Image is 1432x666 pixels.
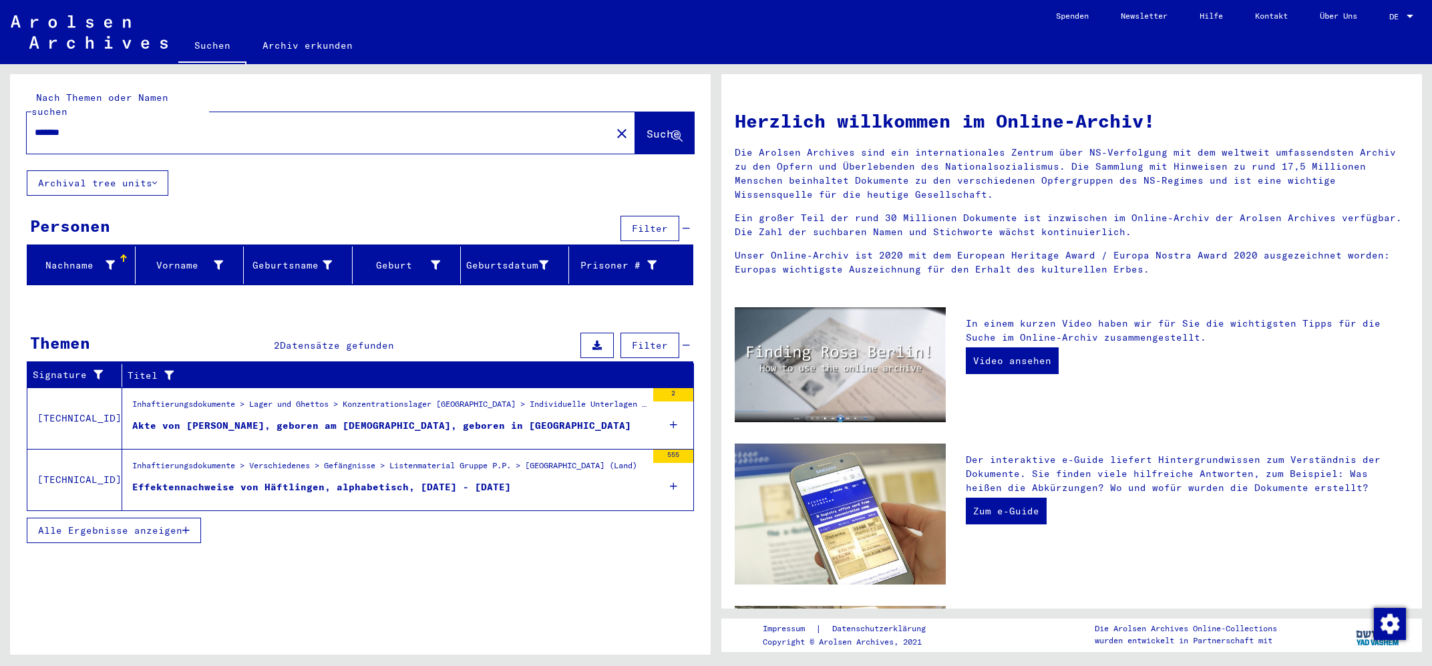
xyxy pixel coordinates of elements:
img: eguide.jpg [735,444,946,585]
a: Suchen [178,29,246,64]
div: 2 [653,388,693,401]
button: Clear [608,120,635,146]
div: Titel [128,365,677,386]
p: Unser Online-Archiv ist 2020 mit dem European Heritage Award / Europa Nostra Award 2020 ausgezeic... [735,248,1409,277]
div: Nachname [33,259,115,273]
span: Suche [647,127,680,140]
span: Datensätze gefunden [280,339,394,351]
div: Geburtsdatum [466,255,568,276]
mat-header-cell: Vorname [136,246,244,284]
div: Themen [30,331,90,355]
div: Prisoner # [574,259,657,273]
span: Filter [632,339,668,351]
mat-header-cell: Geburt‏ [353,246,461,284]
div: Akte von [PERSON_NAME], geboren am [DEMOGRAPHIC_DATA], geboren in [GEOGRAPHIC_DATA] [132,419,631,433]
a: Datenschutzerklärung [822,622,942,636]
div: Personen [30,214,110,238]
div: Geburtsname [249,259,331,273]
div: Geburt‏ [358,255,460,276]
button: Suche [635,112,694,154]
p: Die Arolsen Archives sind ein internationales Zentrum über NS-Verfolgung mit dem weltweit umfasse... [735,146,1409,202]
div: Geburtsdatum [466,259,548,273]
img: video.jpg [735,307,946,422]
button: Filter [620,333,679,358]
img: Zustimmung ändern [1374,608,1406,640]
div: Geburtsname [249,255,351,276]
div: Zustimmung ändern [1373,607,1405,639]
div: Prisoner # [574,255,677,276]
div: Inhaftierungsdokumente > Verschiedenes > Gefängnisse > Listenmaterial Gruppe P.P. > [GEOGRAPHIC_D... [132,460,637,478]
div: Signature [33,368,105,382]
span: Filter [632,222,668,234]
div: Vorname [141,259,223,273]
div: | [763,622,942,636]
div: Signature [33,365,122,386]
button: Archival tree units [27,170,168,196]
a: Zum e-Guide [966,498,1047,524]
a: Video ansehen [966,347,1059,374]
div: Titel [128,369,661,383]
h1: Herzlich willkommen im Online-Archiv! [735,107,1409,135]
mat-label: Nach Themen oder Namen suchen [31,92,168,118]
div: Nachname [33,255,135,276]
mat-header-cell: Geburtsdatum [461,246,569,284]
p: Die Arolsen Archives Online-Collections [1095,623,1277,635]
img: Arolsen_neg.svg [11,15,168,49]
p: Der interaktive e-Guide liefert Hintergrundwissen zum Verständnis der Dokumente. Sie finden viele... [966,453,1409,495]
button: Filter [620,216,679,241]
img: yv_logo.png [1353,618,1403,651]
mat-header-cell: Prisoner # [569,246,693,284]
div: Vorname [141,255,243,276]
span: DE [1389,12,1404,21]
a: Impressum [763,622,816,636]
p: wurden entwickelt in Partnerschaft mit [1095,635,1277,647]
a: Archiv erkunden [246,29,369,61]
p: In einem kurzen Video haben wir für Sie die wichtigsten Tipps für die Suche im Online-Archiv zusa... [966,317,1409,345]
p: Copyright © Arolsen Archives, 2021 [763,636,942,648]
button: Alle Ergebnisse anzeigen [27,518,201,543]
div: Effektennachweise von Häftlingen, alphabetisch, [DATE] - [DATE] [132,480,511,494]
span: Alle Ergebnisse anzeigen [38,524,182,536]
div: Inhaftierungsdokumente > Lager und Ghettos > Konzentrationslager [GEOGRAPHIC_DATA] > Individuelle... [132,398,647,417]
mat-header-cell: Nachname [27,246,136,284]
mat-icon: close [614,126,630,142]
div: 555 [653,450,693,463]
td: [TECHNICAL_ID] [27,387,122,449]
span: 2 [274,339,280,351]
p: Ein großer Teil der rund 30 Millionen Dokumente ist inzwischen im Online-Archiv der Arolsen Archi... [735,211,1409,239]
div: Geburt‏ [358,259,440,273]
td: [TECHNICAL_ID] [27,449,122,510]
mat-header-cell: Geburtsname [244,246,352,284]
